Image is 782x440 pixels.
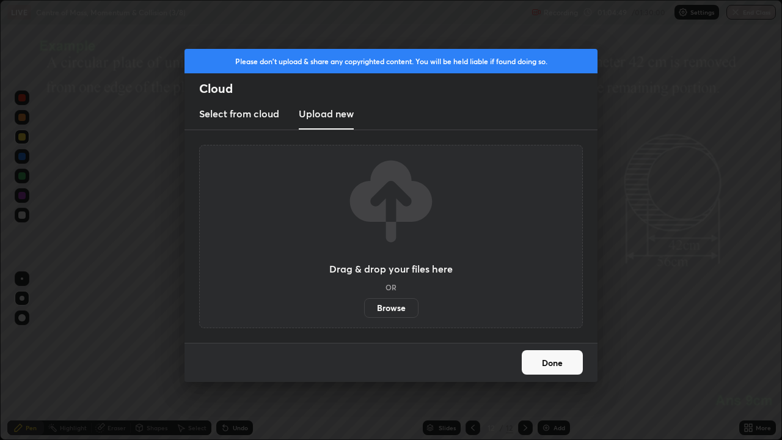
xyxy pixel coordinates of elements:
h2: Cloud [199,81,597,97]
h5: OR [386,284,396,291]
h3: Drag & drop your files here [329,264,453,274]
h3: Upload new [299,106,354,121]
div: Please don't upload & share any copyrighted content. You will be held liable if found doing so. [185,49,597,73]
h3: Select from cloud [199,106,279,121]
button: Done [522,350,583,375]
